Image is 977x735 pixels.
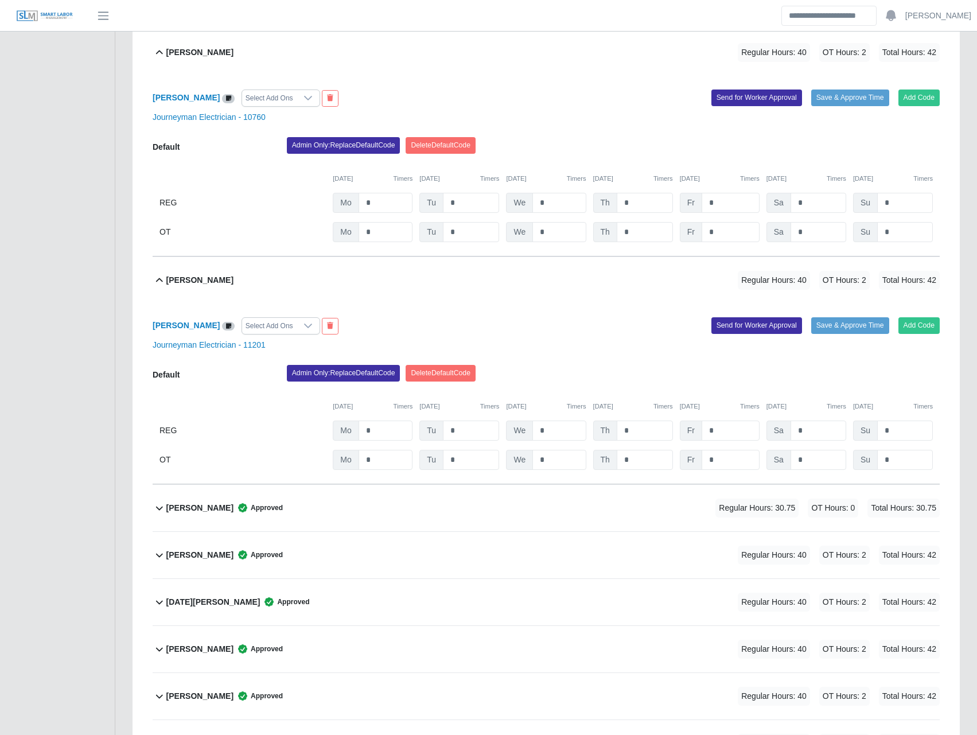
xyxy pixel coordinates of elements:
[819,687,870,706] span: OT Hours: 2
[766,193,791,213] span: Sa
[419,402,499,411] div: [DATE]
[680,174,760,184] div: [DATE]
[738,687,810,706] span: Regular Hours: 40
[153,673,940,720] button: [PERSON_NAME] Approved Regular Hours: 40 OT Hours: 2 Total Hours: 42
[567,174,586,184] button: Timers
[738,546,810,565] span: Regular Hours: 40
[680,193,702,213] span: Fr
[711,90,802,106] button: Send for Worker Approval
[333,222,359,242] span: Mo
[867,499,940,518] span: Total Hours: 30.75
[653,402,673,411] button: Timers
[394,174,413,184] button: Timers
[506,193,533,213] span: We
[879,43,940,62] span: Total Hours: 42
[333,193,359,213] span: Mo
[222,321,235,330] a: View/Edit Notes
[738,640,810,659] span: Regular Hours: 40
[766,174,846,184] div: [DATE]
[653,174,673,184] button: Timers
[819,593,870,612] span: OT Hours: 2
[153,29,940,76] button: [PERSON_NAME] Regular Hours: 40 OT Hours: 2 Total Hours: 42
[153,321,220,330] a: [PERSON_NAME]
[159,222,326,242] div: OT
[567,402,586,411] button: Timers
[853,402,933,411] div: [DATE]
[480,402,500,411] button: Timers
[506,450,533,470] span: We
[153,485,940,531] button: [PERSON_NAME] Approved Regular Hours: 30.75 OT Hours: 0 Total Hours: 30.75
[333,450,359,470] span: Mo
[406,365,476,381] button: DeleteDefaultCode
[766,450,791,470] span: Sa
[260,596,309,608] span: Approved
[738,43,810,62] span: Regular Hours: 40
[233,549,283,561] span: Approved
[419,421,443,441] span: Tu
[506,222,533,242] span: We
[680,421,702,441] span: Fr
[879,640,940,659] span: Total Hours: 42
[166,690,233,702] b: [PERSON_NAME]
[811,90,889,106] button: Save & Approve Time
[166,46,233,59] b: [PERSON_NAME]
[159,193,326,213] div: REG
[738,593,810,612] span: Regular Hours: 40
[898,317,940,333] button: Add Code
[593,450,617,470] span: Th
[16,10,73,22] img: SLM Logo
[153,532,940,578] button: [PERSON_NAME] Approved Regular Hours: 40 OT Hours: 2 Total Hours: 42
[287,137,400,153] button: Admin Only:ReplaceDefaultCode
[680,402,760,411] div: [DATE]
[593,222,617,242] span: Th
[419,174,499,184] div: [DATE]
[233,643,283,655] span: Approved
[738,271,810,290] span: Regular Hours: 40
[394,402,413,411] button: Timers
[233,690,283,702] span: Approved
[153,626,940,672] button: [PERSON_NAME] Approved Regular Hours: 40 OT Hours: 2 Total Hours: 42
[419,222,443,242] span: Tu
[808,499,858,518] span: OT Hours: 0
[898,90,940,106] button: Add Code
[819,271,870,290] span: OT Hours: 2
[506,421,533,441] span: We
[680,222,702,242] span: Fr
[419,450,443,470] span: Tu
[159,421,326,441] div: REG
[766,222,791,242] span: Sa
[827,402,846,411] button: Timers
[853,174,933,184] div: [DATE]
[819,43,870,62] span: OT Hours: 2
[333,174,412,184] div: [DATE]
[740,402,760,411] button: Timers
[480,174,500,184] button: Timers
[819,546,870,565] span: OT Hours: 2
[781,6,877,26] input: Search
[322,318,338,334] button: End Worker & Remove from the Timesheet
[879,593,940,612] span: Total Hours: 42
[853,222,878,242] span: Su
[506,402,586,411] div: [DATE]
[766,421,791,441] span: Sa
[166,643,233,655] b: [PERSON_NAME]
[819,640,870,659] span: OT Hours: 2
[153,257,940,304] button: [PERSON_NAME] Regular Hours: 40 OT Hours: 2 Total Hours: 42
[222,93,235,102] a: View/Edit Notes
[242,90,297,106] div: Select Add Ons
[166,274,233,286] b: [PERSON_NAME]
[153,93,220,102] a: [PERSON_NAME]
[740,174,760,184] button: Timers
[853,450,878,470] span: Su
[153,112,266,122] a: Journeyman Electrician - 10760
[593,174,673,184] div: [DATE]
[419,193,443,213] span: Tu
[879,687,940,706] span: Total Hours: 42
[913,174,933,184] button: Timers
[166,549,233,561] b: [PERSON_NAME]
[159,450,326,470] div: OT
[811,317,889,333] button: Save & Approve Time
[233,502,283,514] span: Approved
